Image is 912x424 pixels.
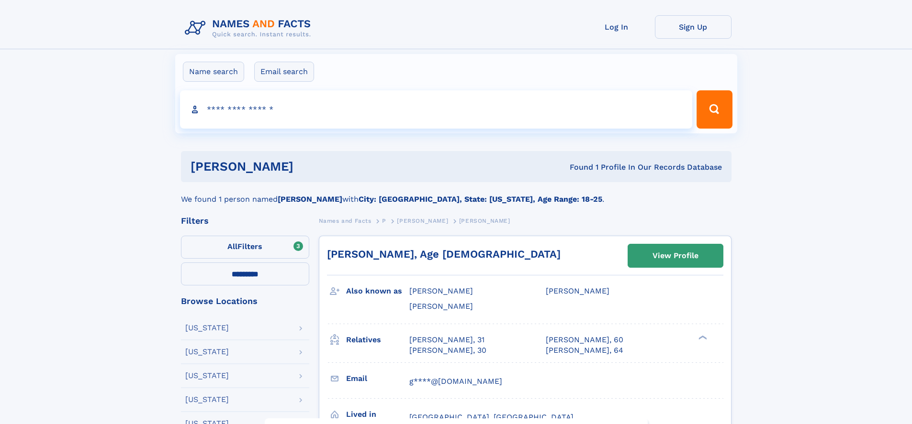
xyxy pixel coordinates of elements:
[409,286,473,295] span: [PERSON_NAME]
[578,15,655,39] a: Log In
[185,372,229,380] div: [US_STATE]
[409,413,574,422] span: [GEOGRAPHIC_DATA], [GEOGRAPHIC_DATA]
[181,217,309,225] div: Filters
[319,215,372,227] a: Names and Facts
[181,182,732,205] div: We found 1 person named with .
[397,217,448,224] span: [PERSON_NAME]
[185,396,229,403] div: [US_STATE]
[227,242,237,251] span: All
[191,161,432,173] h1: [PERSON_NAME]
[431,162,722,173] div: Found 1 Profile In Our Records Database
[655,15,732,39] a: Sign Up
[346,406,409,423] h3: Lived in
[346,332,409,348] h3: Relatives
[696,334,708,340] div: ❯
[459,217,510,224] span: [PERSON_NAME]
[254,62,314,82] label: Email search
[546,335,623,345] a: [PERSON_NAME], 60
[181,15,319,41] img: Logo Names and Facts
[409,345,486,356] a: [PERSON_NAME], 30
[382,215,386,227] a: P
[181,236,309,259] label: Filters
[382,217,386,224] span: P
[278,195,342,204] b: [PERSON_NAME]
[397,215,448,227] a: [PERSON_NAME]
[346,370,409,387] h3: Email
[185,348,229,356] div: [US_STATE]
[185,324,229,332] div: [US_STATE]
[409,335,484,345] a: [PERSON_NAME], 31
[181,297,309,305] div: Browse Locations
[546,286,609,295] span: [PERSON_NAME]
[346,283,409,299] h3: Also known as
[409,302,473,311] span: [PERSON_NAME]
[628,244,723,267] a: View Profile
[183,62,244,82] label: Name search
[697,90,732,129] button: Search Button
[359,195,602,204] b: City: [GEOGRAPHIC_DATA], State: [US_STATE], Age Range: 18-25
[180,90,693,129] input: search input
[327,248,561,260] a: [PERSON_NAME], Age [DEMOGRAPHIC_DATA]
[546,345,623,356] a: [PERSON_NAME], 64
[653,245,698,267] div: View Profile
